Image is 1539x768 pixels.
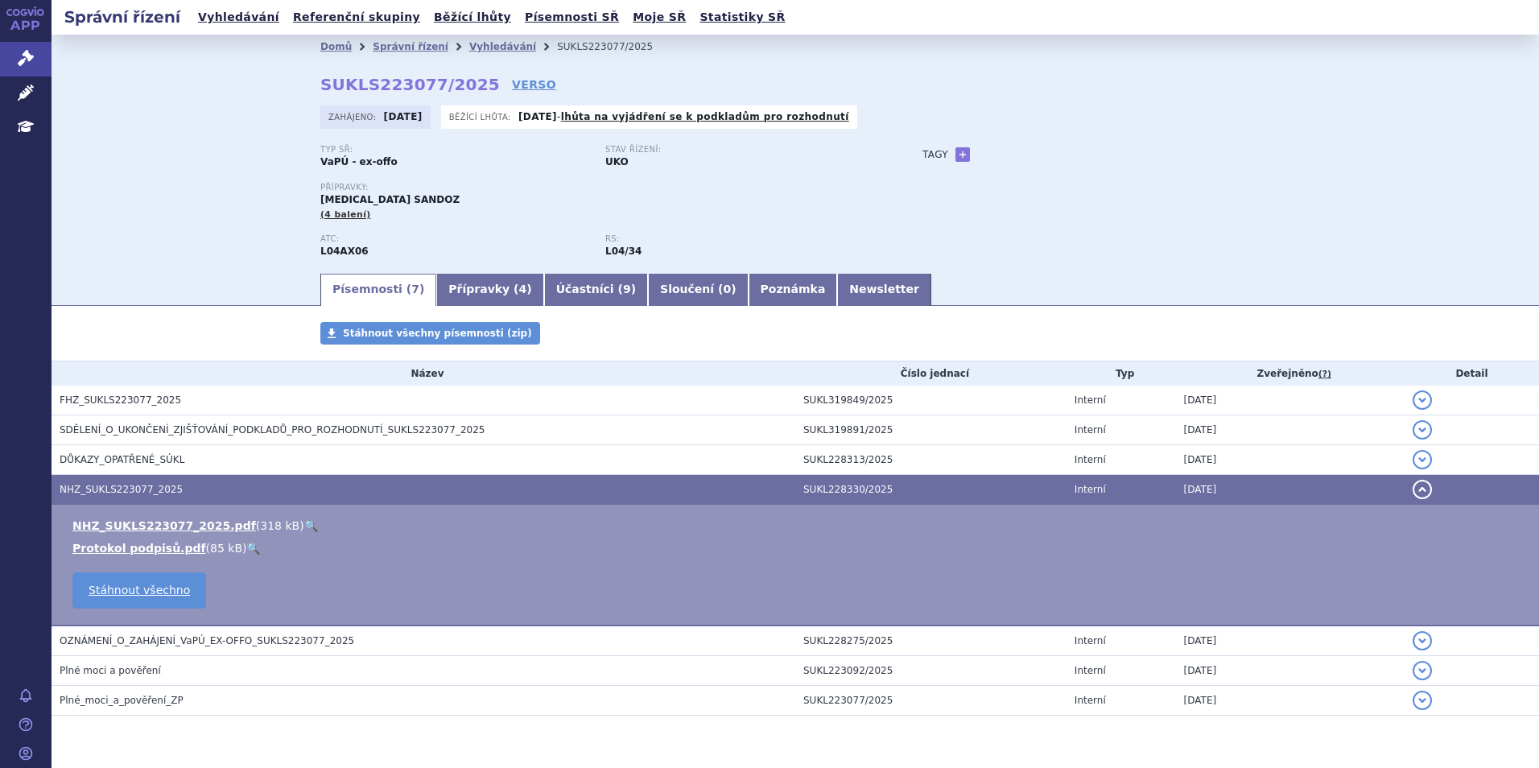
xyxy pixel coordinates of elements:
span: Plné moci a pověření [60,665,161,676]
strong: POMALIDOMID [320,246,369,257]
button: detail [1413,691,1432,710]
button: detail [1413,390,1432,410]
span: (4 balení) [320,209,371,220]
strong: [DATE] [384,111,423,122]
td: [DATE] [1176,656,1405,686]
td: [DATE] [1176,626,1405,656]
span: Interní [1075,394,1106,406]
span: Běžící lhůta: [449,110,514,123]
span: Plné_moci_a_pověření_ZP [60,695,184,706]
p: Přípravky: [320,183,890,192]
a: Poznámka [749,274,838,306]
td: SUKL228313/2025 [795,445,1067,475]
h2: Správní řízení [52,6,193,28]
button: detail [1413,631,1432,650]
span: Interní [1075,484,1106,495]
span: 318 kB [260,519,299,532]
td: SUKL319849/2025 [795,386,1067,415]
a: 🔍 [304,519,318,532]
a: Vyhledávání [469,41,536,52]
span: Stáhnout všechny písemnosti (zip) [343,328,532,339]
a: Statistiky SŘ [695,6,790,28]
a: Přípravky (4) [436,274,543,306]
td: SUKL223077/2025 [795,686,1067,716]
p: Typ SŘ: [320,145,589,155]
a: Newsletter [837,274,931,306]
button: detail [1413,661,1432,680]
a: Písemnosti SŘ [520,6,624,28]
span: Interní [1075,424,1106,436]
span: 85 kB [210,542,242,555]
a: Správní řízení [373,41,448,52]
td: [DATE] [1176,386,1405,415]
a: Stáhnout všechno [72,572,206,609]
strong: [DATE] [518,111,557,122]
a: Referenční skupiny [288,6,425,28]
td: SUKL228330/2025 [795,475,1067,505]
span: FHZ_SUKLS223077_2025 [60,394,181,406]
th: Název [52,361,795,386]
span: Zahájeno: [328,110,379,123]
button: detail [1413,480,1432,499]
li: SUKLS223077/2025 [557,35,674,59]
td: [DATE] [1176,415,1405,445]
td: [DATE] [1176,475,1405,505]
a: lhůta na vyjádření se k podkladům pro rozhodnutí [561,111,849,122]
th: Detail [1405,361,1539,386]
td: [DATE] [1176,445,1405,475]
h3: Tagy [922,145,948,164]
span: OZNÁMENÍ_O_ZAHÁJENÍ_VaPÚ_EX-OFFO_SUKLS223077_2025 [60,635,354,646]
li: ( ) [72,540,1523,556]
a: Písemnosti (7) [320,274,436,306]
span: 0 [723,283,731,295]
a: Moje SŘ [628,6,691,28]
a: Běžící lhůty [429,6,516,28]
strong: SUKLS223077/2025 [320,75,500,94]
span: 7 [411,283,419,295]
abbr: (?) [1318,369,1331,380]
strong: VaPÚ - ex-offo [320,156,398,167]
button: detail [1413,420,1432,440]
th: Typ [1067,361,1176,386]
a: Domů [320,41,352,52]
span: 4 [519,283,527,295]
td: SUKL228275/2025 [795,626,1067,656]
a: Účastníci (9) [544,274,648,306]
span: [MEDICAL_DATA] SANDOZ [320,194,460,205]
span: Interní [1075,635,1106,646]
a: VERSO [512,76,556,93]
span: 9 [623,283,631,295]
a: NHZ_SUKLS223077_2025.pdf [72,519,256,532]
span: Interní [1075,454,1106,465]
li: ( ) [72,518,1523,534]
a: Stáhnout všechny písemnosti (zip) [320,322,540,345]
td: SUKL223092/2025 [795,656,1067,686]
a: + [955,147,970,162]
span: DŮKAZY_OPATŘENÉ_SÚKL [60,454,184,465]
p: RS: [605,234,874,244]
a: Sloučení (0) [648,274,748,306]
a: 🔍 [246,542,260,555]
th: Číslo jednací [795,361,1067,386]
span: SDĚLENÍ_O_UKONČENÍ_ZJIŠŤOVÁNÍ_PODKLADŮ_PRO_ROZHODNUTÍ_SUKLS223077_2025 [60,424,485,436]
strong: UKO [605,156,629,167]
p: Stav řízení: [605,145,874,155]
th: Zveřejněno [1176,361,1405,386]
span: Interní [1075,695,1106,706]
a: Vyhledávání [193,6,284,28]
button: detail [1413,450,1432,469]
a: Protokol podpisů.pdf [72,542,206,555]
p: - [518,110,849,123]
strong: pomalidomid [605,246,642,257]
td: SUKL319891/2025 [795,415,1067,445]
td: [DATE] [1176,686,1405,716]
span: NHZ_SUKLS223077_2025 [60,484,183,495]
p: ATC: [320,234,589,244]
span: Interní [1075,665,1106,676]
